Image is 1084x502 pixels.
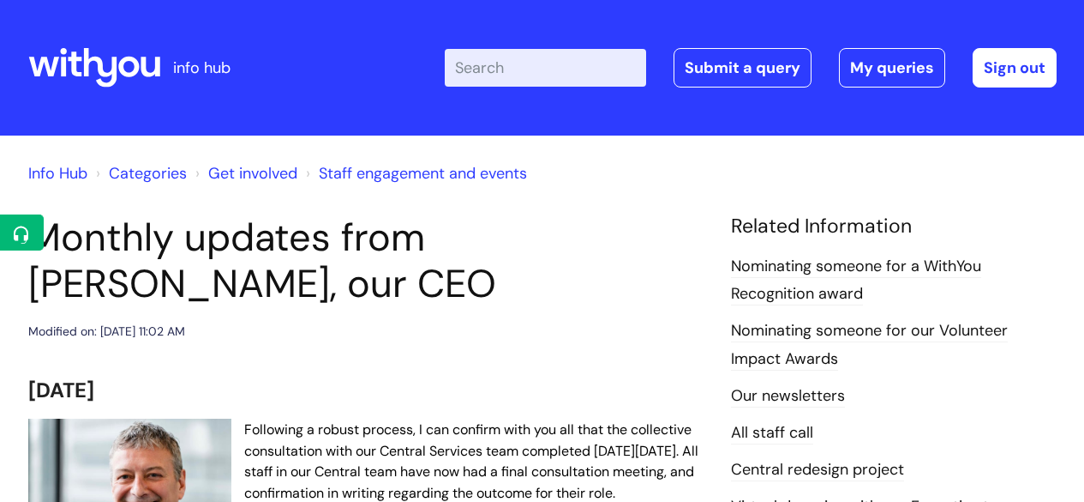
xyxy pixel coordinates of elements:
[191,160,297,187] li: Get involved
[319,163,527,184] a: Staff engagement and events
[731,256,981,305] a: Nominating someone for a WithYou Recognition award
[731,320,1008,370] a: Nominating someone for our Volunteer Impact Awards
[731,422,813,445] a: All staff call
[28,377,94,403] span: [DATE]
[731,215,1057,239] h4: Related Information
[208,163,297,184] a: Get involved
[109,163,187,184] a: Categories
[28,215,705,307] h1: Monthly updates from [PERSON_NAME], our CEO
[731,385,845,408] a: Our newsletters
[445,48,1057,88] div: | -
[92,160,187,187] li: Solution home
[28,163,87,184] a: Info Hub
[731,459,904,481] a: Central redesign project
[839,48,945,88] a: My queries
[674,48,812,88] a: Submit a query
[28,321,185,342] div: Modified on: [DATE] 11:02 AM
[973,48,1057,88] a: Sign out
[445,49,646,87] input: Search
[302,160,527,187] li: Staff engagement and events
[173,54,231,82] p: info hub
[244,420,698,502] span: Following a robust process, I can confirm with you all that the collective consultation with our ...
